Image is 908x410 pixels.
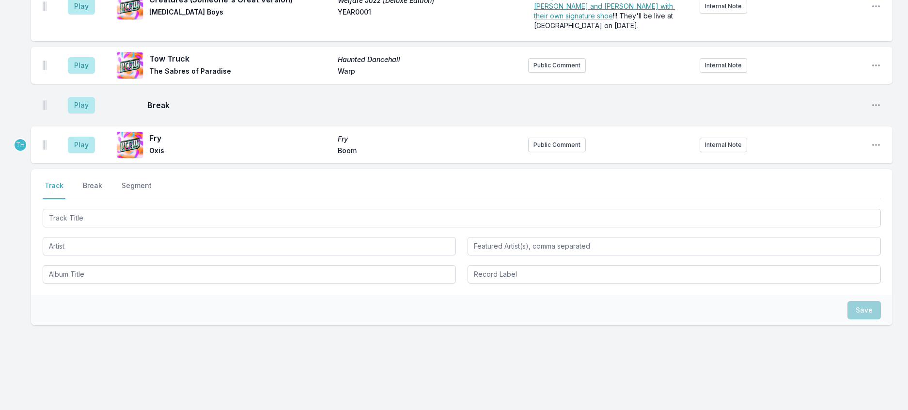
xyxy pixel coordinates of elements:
button: Track [43,181,65,199]
img: Drag Handle [43,1,47,11]
img: Fry [116,131,143,158]
span: [MEDICAL_DATA] Boys [149,7,332,19]
button: Play [68,97,95,113]
span: Fry [149,132,332,144]
img: Drag Handle [43,61,47,70]
button: Save [847,301,881,319]
input: Featured Artist(s), comma separated [468,237,881,255]
button: Open playlist item options [871,1,881,11]
button: Internal Note [700,138,747,152]
span: Warp [338,66,520,78]
input: Album Title [43,265,456,284]
button: Open playlist item options [871,100,881,110]
button: Public Comment [528,138,586,152]
button: Public Comment [528,58,586,73]
input: Record Label [468,265,881,284]
img: Haunted Dancehall [116,52,143,79]
button: Segment [120,181,154,199]
input: Track Title [43,209,881,227]
span: Break [147,99,863,111]
button: Open playlist item options [871,61,881,70]
span: Tow Truck [149,53,332,64]
button: Play [68,137,95,153]
span: Oxis [149,146,332,158]
img: Drag Handle [43,140,47,150]
button: Internal Note [700,58,747,73]
img: Drag Handle [43,100,47,110]
span: Haunted Dancehall [338,55,520,64]
span: Fry [338,134,520,144]
span: The Sabres of Paradise [149,66,332,78]
span: YEAR0001 [338,7,520,19]
button: Play [68,57,95,74]
span: Boom [338,146,520,158]
p: Travis Holcombe [14,138,27,152]
input: Artist [43,237,456,255]
button: Break [81,181,104,199]
button: Open playlist item options [871,140,881,150]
